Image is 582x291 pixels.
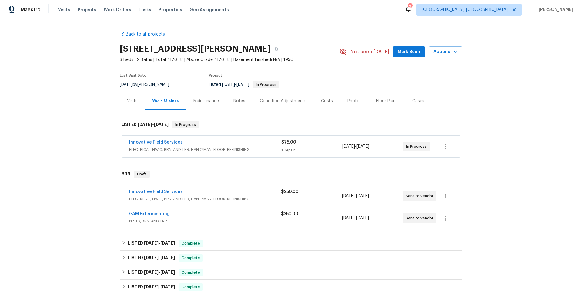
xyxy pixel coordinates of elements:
span: $75.00 [281,140,296,144]
span: - [144,285,175,289]
span: Complete [179,240,202,246]
span: [DATE] [144,255,159,260]
span: [DATE] [342,144,355,149]
div: by [PERSON_NAME] [120,81,176,88]
span: - [144,241,175,245]
span: [DATE] [160,285,175,289]
div: Costs [321,98,333,104]
span: [DATE] [356,144,369,149]
div: LISTED [DATE]-[DATE]Complete [120,265,462,280]
h6: LISTED [128,240,175,247]
span: Complete [179,269,202,276]
span: [DATE] [342,216,355,220]
span: Projects [78,7,96,13]
span: [GEOGRAPHIC_DATA], [GEOGRAPHIC_DATA] [422,7,508,13]
h6: LISTED [128,269,175,276]
span: [DATE] [138,122,152,127]
div: Maintenance [193,98,219,104]
a: GAM Exterminating [129,212,170,216]
span: Listed [209,83,279,87]
span: Project [209,74,222,77]
span: Not seen [DATE] [350,49,389,55]
span: [DATE] [356,216,369,220]
span: Work Orders [104,7,131,13]
button: Mark Seen [393,46,425,58]
h6: LISTED [122,121,169,128]
span: [DATE] [144,270,159,274]
span: Tasks [139,8,151,12]
div: LISTED [DATE]-[DATE]Complete [120,236,462,251]
div: BRN Draft [120,164,462,184]
span: Visits [58,7,70,13]
span: Last Visit Date [120,74,146,77]
a: Innovative Field Services [129,190,183,194]
span: 3 Beds | 2 Baths | Total: 1176 ft² | Above Grade: 1176 ft² | Basement Finished: N/A | 1950 [120,57,339,63]
h6: BRN [122,171,130,178]
span: In Progress [406,144,429,150]
span: [DATE] [160,255,175,260]
span: [DATE] [120,83,132,87]
div: Visits [127,98,138,104]
button: Copy Address [271,43,282,54]
span: - [138,122,169,127]
span: [DATE] [222,83,235,87]
span: Mark Seen [398,48,420,56]
span: - [144,255,175,260]
div: Floor Plans [376,98,398,104]
span: [DATE] [154,122,169,127]
span: Geo Assignments [189,7,229,13]
span: [DATE] [160,270,175,274]
span: $250.00 [281,190,299,194]
h6: LISTED [128,283,175,291]
span: [DATE] [342,194,355,198]
a: Back to all projects [120,31,178,37]
div: Notes [233,98,245,104]
span: In Progress [173,122,198,128]
span: - [342,144,369,150]
span: $350.00 [281,212,298,216]
span: ELECTRICAL, HVAC, BRN_AND_LRR, HANDYMAN, FLOOR_REFINISHING [129,147,281,153]
span: [PERSON_NAME] [536,7,573,13]
span: [DATE] [236,83,249,87]
h6: LISTED [128,254,175,262]
div: Work Orders [152,98,179,104]
div: LISTED [DATE]-[DATE]In Progress [120,115,462,134]
span: Properties [159,7,182,13]
button: Actions [429,46,462,58]
div: Cases [412,98,424,104]
span: [DATE] [160,241,175,245]
span: Complete [179,284,202,290]
span: - [222,83,249,87]
span: In Progress [253,83,279,86]
div: Condition Adjustments [260,98,306,104]
span: - [144,270,175,274]
div: 1 Repair [281,147,342,153]
span: Sent to vendor [406,193,436,199]
span: [DATE] [356,194,369,198]
span: [DATE] [144,241,159,245]
span: Complete [179,255,202,261]
span: - [342,215,369,221]
span: Draft [135,171,149,177]
span: Actions [433,48,457,56]
span: - [342,193,369,199]
span: PESTS, BRN_AND_LRR [129,218,281,224]
span: ELECTRICAL, HVAC, BRN_AND_LRR, HANDYMAN, FLOOR_REFINISHING [129,196,281,202]
span: [DATE] [144,285,159,289]
div: Photos [347,98,362,104]
h2: [STREET_ADDRESS][PERSON_NAME] [120,46,271,52]
span: Maestro [21,7,41,13]
div: LISTED [DATE]-[DATE]Complete [120,251,462,265]
a: Innovative Field Services [129,140,183,144]
span: Sent to vendor [406,215,436,221]
div: 3 [408,4,412,10]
